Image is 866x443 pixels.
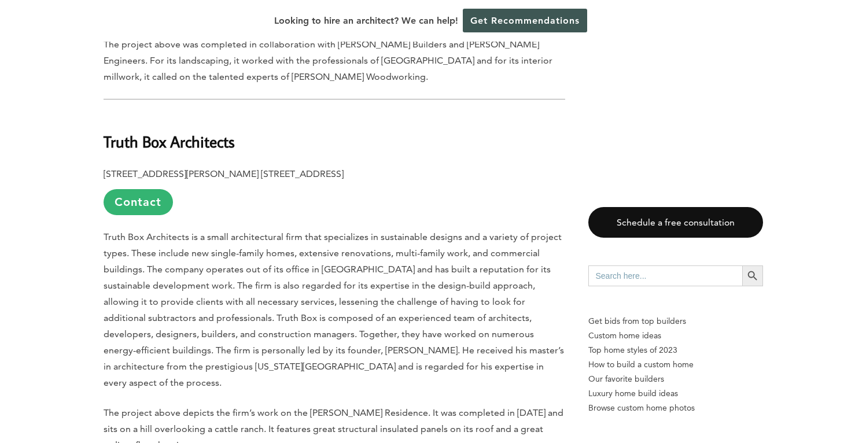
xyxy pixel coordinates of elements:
span: Truth Box Architects is a small architectural firm that specializes in sustainable designs and a ... [104,231,564,388]
p: Get bids from top builders [588,314,763,328]
a: Custom home ideas [588,328,763,343]
a: Browse custom home photos [588,401,763,415]
span: The project above was completed in collaboration with [PERSON_NAME] Builders and [PERSON_NAME] En... [104,39,552,82]
a: Top home styles of 2023 [588,343,763,357]
a: Schedule a free consultation [588,207,763,238]
a: Contact [104,189,173,215]
input: Search here... [588,265,742,286]
b: [STREET_ADDRESS][PERSON_NAME] [STREET_ADDRESS] [104,168,344,179]
a: Our favorite builders [588,372,763,386]
a: Get Recommendations [463,9,587,32]
b: Truth Box Architects [104,131,235,152]
a: Luxury home build ideas [588,386,763,401]
svg: Search [746,270,759,282]
a: How to build a custom home [588,357,763,372]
